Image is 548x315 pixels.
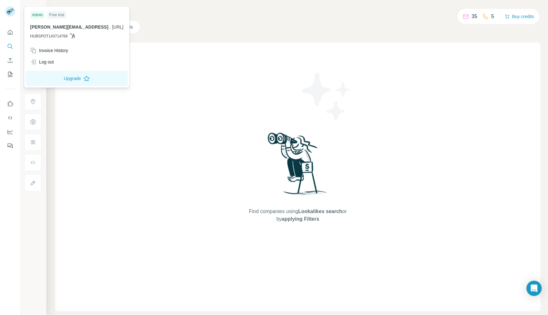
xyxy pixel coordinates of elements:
[5,126,15,137] button: Dashboard
[472,13,477,20] p: 35
[55,8,540,17] h4: Search
[30,47,68,54] div: Invoice History
[298,209,342,214] span: Lookalikes search
[30,59,54,65] div: Log out
[112,24,123,30] span: [URL]
[526,281,542,296] div: Open Intercom Messenger
[5,140,15,151] button: Feedback
[491,13,494,20] p: 5
[5,112,15,124] button: Use Surfe API
[30,33,68,39] span: HUBSPOT143714768
[5,41,15,52] button: Search
[20,4,46,13] button: Show
[26,71,128,86] button: Upgrade
[265,131,331,202] img: Surfe Illustration - Woman searching with binoculars
[282,216,319,222] span: applying Filters
[5,98,15,110] button: Use Surfe on LinkedIn
[110,24,111,30] span: .
[5,69,15,80] button: My lists
[5,55,15,66] button: Enrich CSV
[505,12,534,21] button: Buy credits
[47,11,66,19] div: Free trial
[5,27,15,38] button: Quick start
[30,11,45,19] div: Admin
[298,68,355,125] img: Surfe Illustration - Stars
[247,208,349,223] span: Find companies using or by
[30,24,108,30] span: [PERSON_NAME][EMAIL_ADDRESS]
